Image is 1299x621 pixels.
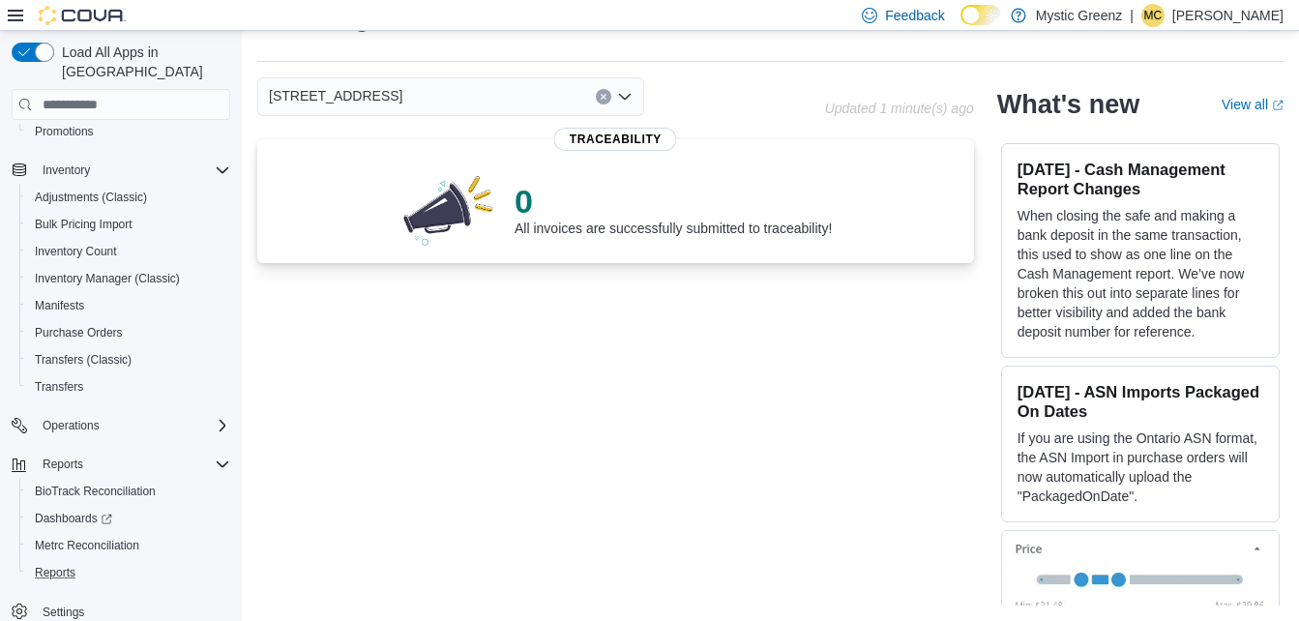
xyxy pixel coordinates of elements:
[1036,4,1122,27] p: Mystic Greenz
[885,6,944,25] span: Feedback
[554,128,677,151] span: Traceability
[27,534,147,557] a: Metrc Reconciliation
[1130,4,1134,27] p: |
[27,561,230,584] span: Reports
[596,89,611,104] button: Clear input
[1144,4,1163,27] span: MC
[35,453,91,476] button: Reports
[19,238,238,265] button: Inventory Count
[27,375,230,399] span: Transfers
[1141,4,1165,27] div: Melista Claytor
[960,5,1001,25] input: Dark Mode
[35,414,230,437] span: Operations
[39,6,126,25] img: Cova
[19,265,238,292] button: Inventory Manager (Classic)
[27,348,230,371] span: Transfers (Classic)
[27,267,230,290] span: Inventory Manager (Classic)
[19,505,238,532] a: Dashboards
[35,538,139,553] span: Metrc Reconciliation
[515,182,832,236] div: All invoices are successfully submitted to traceability!
[19,319,238,346] button: Purchase Orders
[27,321,131,344] a: Purchase Orders
[19,211,238,238] button: Bulk Pricing Import
[35,414,107,437] button: Operations
[27,240,230,263] span: Inventory Count
[19,532,238,559] button: Metrc Reconciliation
[27,240,125,263] a: Inventory Count
[1018,206,1263,341] p: When closing the safe and making a bank deposit in the same transaction, this used to show as one...
[19,118,238,145] button: Promotions
[27,480,230,503] span: BioTrack Reconciliation
[27,213,140,236] a: Bulk Pricing Import
[27,213,230,236] span: Bulk Pricing Import
[27,120,102,143] a: Promotions
[19,373,238,400] button: Transfers
[27,507,230,530] span: Dashboards
[997,89,1139,120] h2: What's new
[27,321,230,344] span: Purchase Orders
[35,124,94,139] span: Promotions
[27,507,120,530] a: Dashboards
[35,565,75,580] span: Reports
[617,89,633,104] button: Open list of options
[27,294,92,317] a: Manifests
[1018,382,1263,421] h3: [DATE] - ASN Imports Packaged On Dates
[35,453,230,476] span: Reports
[27,186,155,209] a: Adjustments (Classic)
[1018,429,1263,506] p: If you are using the Ontario ASN format, the ASN Import in purchase orders will now automatically...
[19,292,238,319] button: Manifests
[19,478,238,505] button: BioTrack Reconciliation
[43,418,100,433] span: Operations
[27,267,188,290] a: Inventory Manager (Classic)
[35,379,83,395] span: Transfers
[1172,4,1284,27] p: [PERSON_NAME]
[35,190,147,205] span: Adjustments (Classic)
[35,484,156,499] span: BioTrack Reconciliation
[515,182,832,221] p: 0
[27,348,139,371] a: Transfers (Classic)
[4,451,238,478] button: Reports
[825,101,974,116] p: Updated 1 minute(s) ago
[35,217,133,232] span: Bulk Pricing Import
[35,298,84,313] span: Manifests
[19,559,238,586] button: Reports
[19,346,238,373] button: Transfers (Classic)
[4,412,238,439] button: Operations
[27,534,230,557] span: Metrc Reconciliation
[27,480,163,503] a: BioTrack Reconciliation
[4,157,238,184] button: Inventory
[35,511,112,526] span: Dashboards
[35,325,123,340] span: Purchase Orders
[1018,160,1263,198] h3: [DATE] - Cash Management Report Changes
[43,605,84,620] span: Settings
[27,375,91,399] a: Transfers
[19,184,238,211] button: Adjustments (Classic)
[43,163,90,178] span: Inventory
[35,352,132,368] span: Transfers (Classic)
[27,120,230,143] span: Promotions
[35,159,98,182] button: Inventory
[35,271,180,286] span: Inventory Manager (Classic)
[27,186,230,209] span: Adjustments (Classic)
[960,25,961,26] span: Dark Mode
[1272,100,1284,111] svg: External link
[269,84,402,107] span: [STREET_ADDRESS]
[27,561,83,584] a: Reports
[35,244,117,259] span: Inventory Count
[399,170,499,248] img: 0
[43,457,83,472] span: Reports
[54,43,230,81] span: Load All Apps in [GEOGRAPHIC_DATA]
[27,294,230,317] span: Manifests
[35,159,230,182] span: Inventory
[1222,97,1284,112] a: View allExternal link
